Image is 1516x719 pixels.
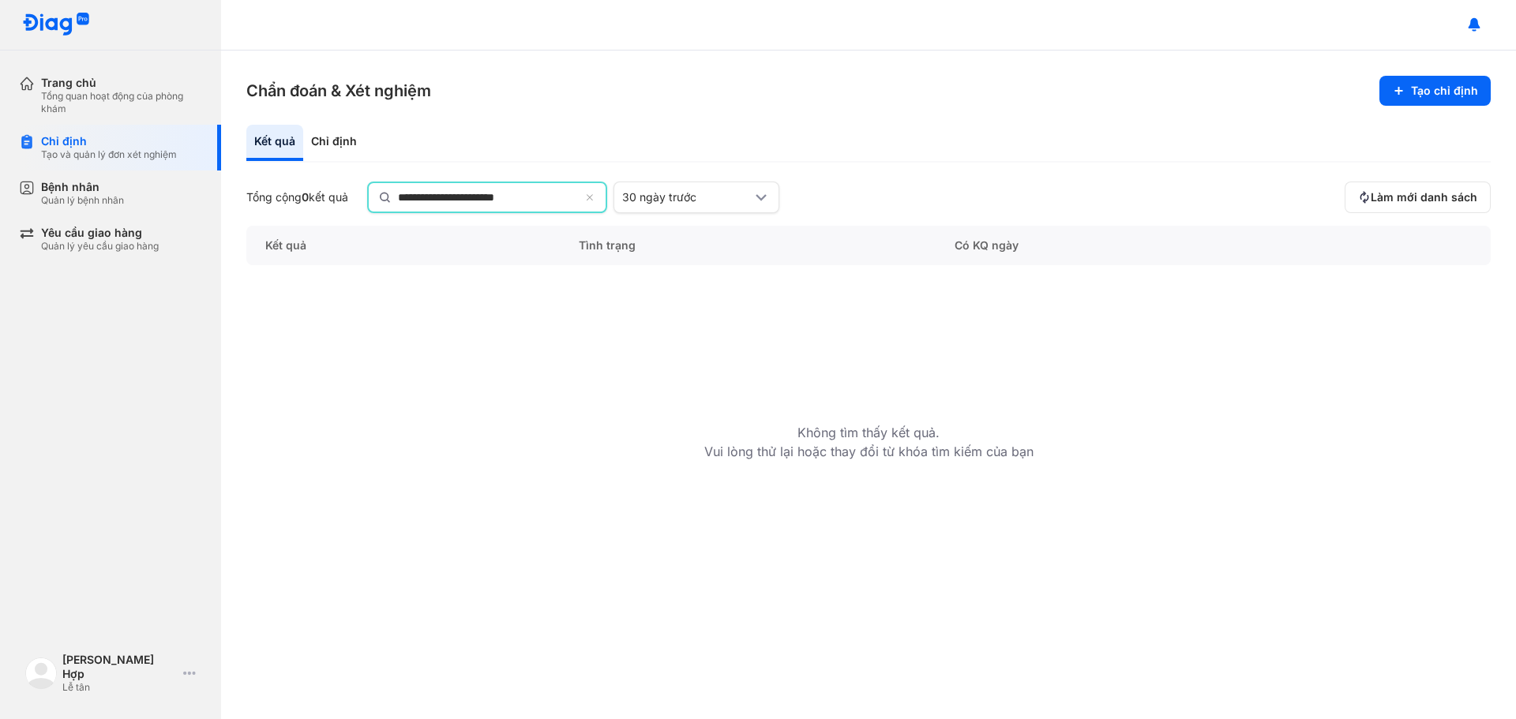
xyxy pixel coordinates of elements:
[303,125,365,161] div: Chỉ định
[62,653,177,681] div: [PERSON_NAME] Hợp
[936,226,1340,265] div: Có KQ ngày
[1345,182,1491,213] button: Làm mới danh sách
[622,190,752,204] div: 30 ngày trước
[560,226,936,265] div: Tình trạng
[41,148,177,161] div: Tạo và quản lý đơn xét nghiệm
[41,226,159,240] div: Yêu cầu giao hàng
[1371,190,1477,204] span: Làm mới danh sách
[41,90,202,115] div: Tổng quan hoạt động của phòng khám
[246,190,348,204] div: Tổng cộng kết quả
[41,240,159,253] div: Quản lý yêu cầu giao hàng
[246,125,303,161] div: Kết quả
[41,180,124,194] div: Bệnh nhân
[246,226,560,265] div: Kết quả
[302,190,309,204] span: 0
[704,265,1034,461] div: Không tìm thấy kết quả. Vui lòng thử lại hoặc thay đổi từ khóa tìm kiếm của bạn
[62,681,177,694] div: Lễ tân
[25,657,57,689] img: logo
[1379,76,1491,106] button: Tạo chỉ định
[41,134,177,148] div: Chỉ định
[41,194,124,207] div: Quản lý bệnh nhân
[246,80,431,102] h3: Chẩn đoán & Xét nghiệm
[22,13,90,37] img: logo
[41,76,202,90] div: Trang chủ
